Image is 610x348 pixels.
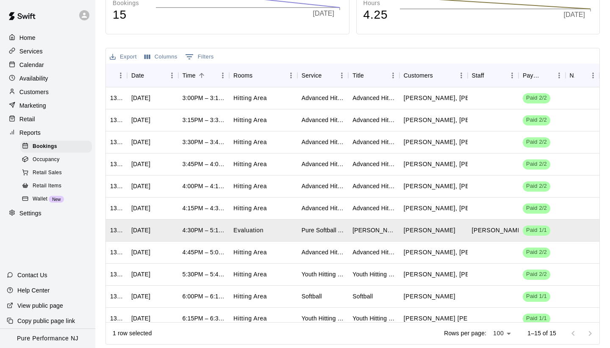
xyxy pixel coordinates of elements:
[183,50,216,64] button: Show filters
[142,50,180,64] button: Select columns
[19,115,35,123] p: Retail
[302,116,344,124] div: Advanced Hitting (13-18)
[352,204,395,212] div: Advanced Hitting (13-18)
[106,64,127,87] div: ID
[131,64,144,87] div: Date
[131,270,150,278] div: Wed, Sep 10, 2025
[7,31,89,44] div: Home
[20,141,92,153] div: Bookings
[131,226,150,234] div: Wed, Sep 10, 2025
[110,204,123,212] div: 1316874
[490,327,514,340] div: 100
[19,33,36,42] p: Home
[49,197,64,202] span: New
[484,70,496,81] button: Sort
[523,64,541,87] div: Payment
[233,116,267,125] p: Hitting Area
[20,167,95,180] a: Retail Sales
[455,69,468,82] button: Menu
[110,226,123,234] div: 1370687
[19,47,43,56] p: Services
[183,138,225,146] div: 3:30PM – 3:45PM
[20,193,95,206] a: WalletNew
[33,142,57,151] span: Bookings
[110,70,122,81] button: Sort
[404,138,511,147] p: Joshua Hale, Nicholas Aiello
[110,138,123,146] div: 1316790
[17,317,75,325] p: Copy public page link
[523,315,550,323] span: Paid 1/1
[7,99,89,112] a: Marketing
[183,226,225,234] div: 4:30PM – 5:15PM
[352,226,395,234] div: Mia Marchiano
[33,195,47,203] span: Wallet
[523,138,550,146] span: Paid 2/2
[302,182,344,190] div: Advanced Hitting (13-18)
[302,204,344,212] div: Advanced Hitting (13-18)
[166,69,178,82] button: Menu
[335,69,348,82] button: Menu
[110,94,123,102] div: 1316958
[399,64,468,87] div: Customers
[33,156,60,164] span: Occupancy
[302,138,344,146] div: Advanced Hitting (13-18)
[523,182,550,190] span: Paid 2/2
[20,193,92,205] div: WalletNew
[322,70,334,81] button: Sort
[17,334,78,343] p: Pure Performance NJ
[20,154,92,166] div: Occupancy
[131,160,150,168] div: Wed, Sep 10, 2025
[285,69,297,82] button: Menu
[17,271,47,279] p: Contact Us
[468,64,519,87] div: Staff
[302,160,344,168] div: Advanced Hitting (13-18)
[183,64,196,87] div: Time
[110,248,123,256] div: 1316930
[183,94,225,102] div: 3:00PM – 3:15PM
[196,70,208,81] button: Sort
[7,207,89,220] a: Settings
[19,128,41,137] p: Reports
[444,329,486,337] p: Rows per page:
[575,70,587,81] button: Sort
[19,101,46,110] p: Marketing
[523,292,550,301] span: Paid 1/1
[33,169,62,177] span: Retail Sales
[110,292,123,301] div: 1317359
[183,182,225,190] div: 4:00PM – 4:15PM
[114,69,127,82] button: Menu
[233,248,267,257] p: Hitting Area
[7,72,89,85] a: Availability
[233,182,267,191] p: Hitting Area
[523,248,550,256] span: Paid 2/2
[352,270,395,278] div: Youth Hitting (Ages 9-12)
[233,204,267,213] p: Hitting Area
[233,270,267,279] p: Hitting Area
[7,126,89,139] a: Reports
[233,226,263,235] p: Evaluation
[541,70,553,81] button: Sort
[404,292,455,301] p: Amara Schultz
[110,116,123,124] div: 1316762
[433,70,445,81] button: Sort
[19,88,49,96] p: Customers
[183,314,225,323] div: 6:15PM – 6:30PM
[404,94,511,103] p: Karen Rampone, Yannis Aspromatis
[570,64,575,87] div: Notes
[352,138,395,146] div: Advanced Hitting (13-18)
[183,248,225,256] div: 4:45PM – 5:00PM
[404,182,511,191] p: Ajani Bowrin, Mason Condron
[527,329,556,337] p: 1–15 of 15
[352,160,395,168] div: Advanced Hitting (13-18)
[183,160,225,168] div: 3:45PM – 4:00PM
[20,140,95,153] a: Bookings
[144,70,156,81] button: Sort
[352,64,364,87] div: Title
[7,45,89,58] a: Services
[302,64,322,87] div: Service
[472,226,524,235] p: Pete Zoccolillo
[7,113,89,125] a: Retail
